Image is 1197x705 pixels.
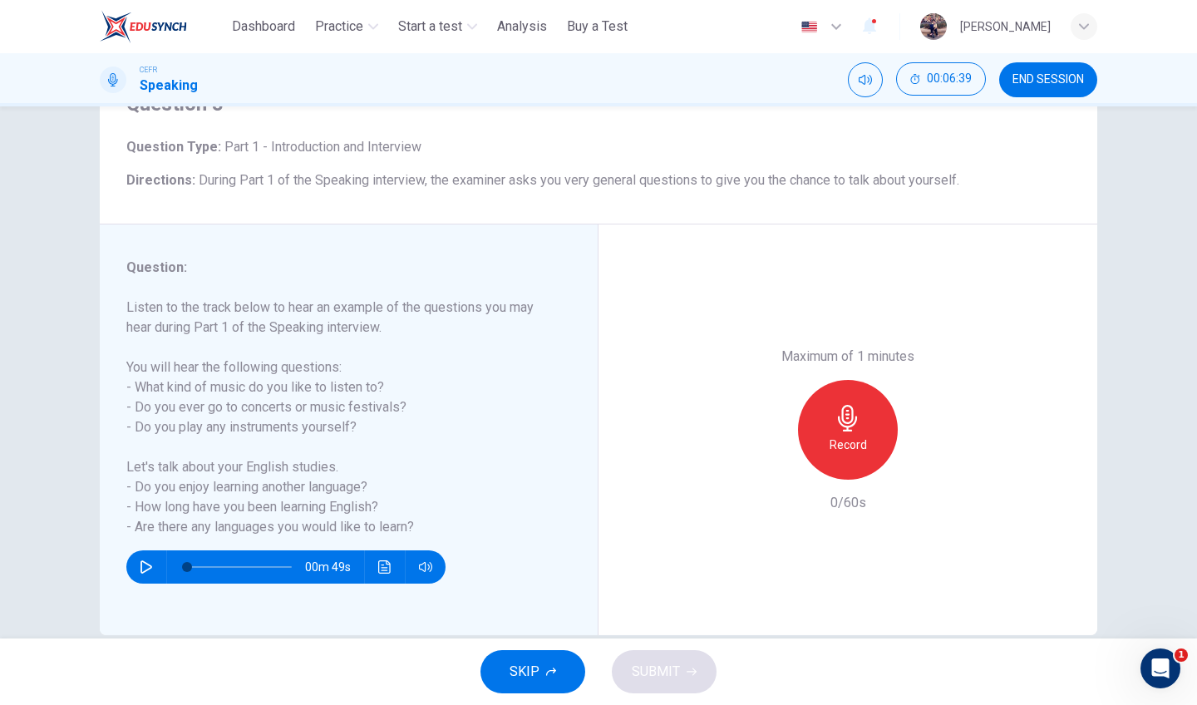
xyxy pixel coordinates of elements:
h6: Listen to the track below to hear an example of the questions you may hear during Part 1 of the S... [126,298,551,537]
span: CEFR [140,64,157,76]
button: 00:06:39 [896,62,986,96]
div: Mute [848,62,883,97]
img: Profile picture [920,13,947,40]
span: 1 [1175,648,1188,662]
span: END SESSION [1012,73,1084,86]
span: Analysis [497,17,547,37]
button: Analysis [490,12,554,42]
button: Dashboard [225,12,302,42]
h6: 0/60s [830,493,866,513]
button: SKIP [480,650,585,693]
span: Buy a Test [567,17,628,37]
h6: Question Type : [126,137,1071,157]
span: Start a test [398,17,462,37]
span: 00:06:39 [927,72,972,86]
span: Part 1 - Introduction and Interview [221,139,421,155]
button: Start a test [392,12,484,42]
img: en [799,21,820,33]
h6: Record [830,435,867,455]
span: Dashboard [232,17,295,37]
span: During Part 1 of the Speaking interview, the examiner asks you very general questions to give you... [199,172,959,188]
h6: Question : [126,258,551,278]
img: ELTC logo [100,10,187,43]
h6: Directions : [126,170,1071,190]
button: END SESSION [999,62,1097,97]
button: Practice [308,12,385,42]
button: Record [798,380,898,480]
button: Buy a Test [560,12,634,42]
span: SKIP [510,660,539,683]
span: 00m 49s [305,550,364,584]
span: Practice [315,17,363,37]
h6: Maximum of 1 minutes [781,347,914,367]
div: Hide [896,62,986,97]
div: [PERSON_NAME] [960,17,1051,37]
h1: Speaking [140,76,198,96]
a: ELTC logo [100,10,225,43]
iframe: Intercom live chat [1140,648,1180,688]
button: Click to see the audio transcription [372,550,398,584]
